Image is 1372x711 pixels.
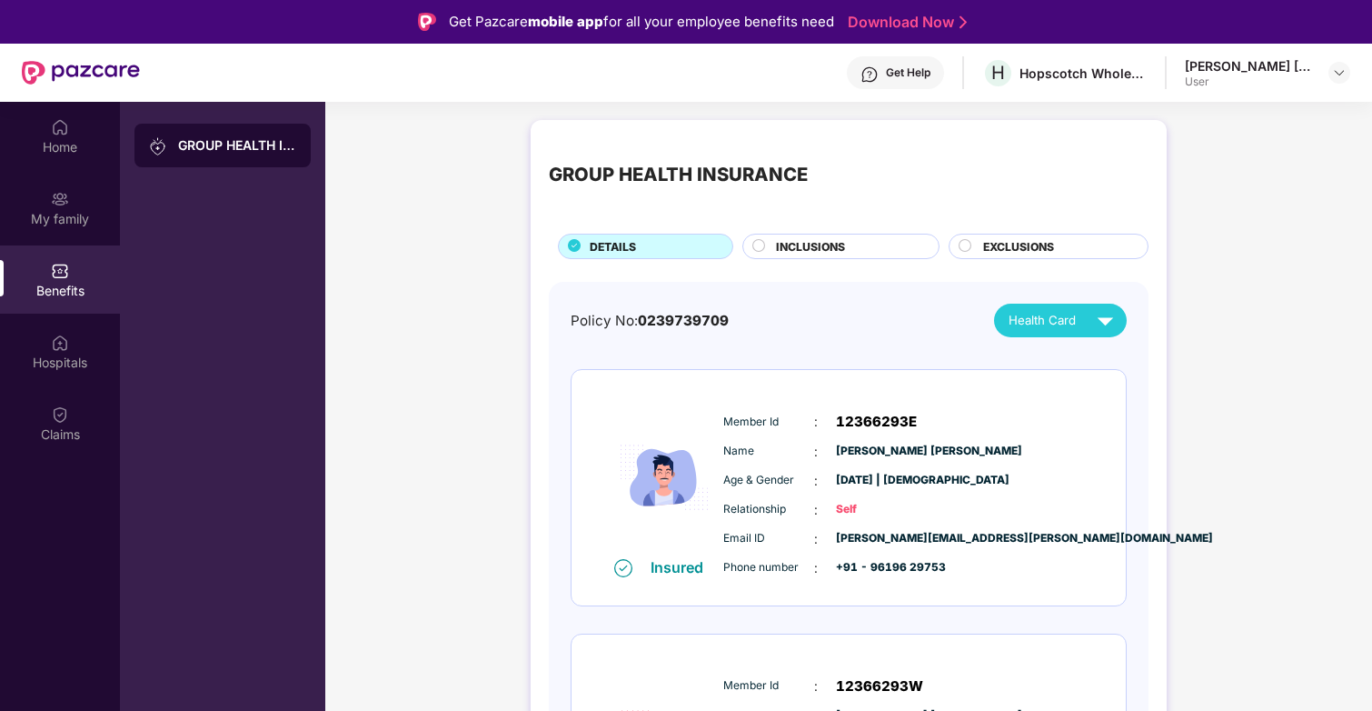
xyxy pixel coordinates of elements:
[549,160,808,189] div: GROUP HEALTH INSURANCE
[814,500,818,520] span: :
[149,137,167,155] img: svg+xml;base64,PHN2ZyB3aWR0aD0iMjAiIGhlaWdodD0iMjAiIHZpZXdCb3g9IjAgMCAyMCAyMCIgZmlsbD0ibm9uZSIgeG...
[51,334,69,352] img: svg+xml;base64,PHN2ZyBpZD0iSG9zcGl0YWxzIiB4bWxucz0iaHR0cDovL3d3dy53My5vcmcvMjAwMC9zdmciIHdpZHRoPS...
[590,238,636,255] span: DETAILS
[723,677,814,695] span: Member Id
[723,414,814,431] span: Member Id
[1332,65,1347,80] img: svg+xml;base64,PHN2ZyBpZD0iRHJvcGRvd24tMzJ4MzIiIHhtbG5zPSJodHRwOi8vd3d3LnczLm9yZy8yMDAwL3N2ZyIgd2...
[814,471,818,491] span: :
[723,501,814,518] span: Relationship
[614,559,632,577] img: svg+xml;base64,PHN2ZyB4bWxucz0iaHR0cDovL3d3dy53My5vcmcvMjAwMC9zdmciIHdpZHRoPSIxNiIgaGVpZ2h0PSIxNi...
[983,238,1054,255] span: EXCLUSIONS
[886,65,930,80] div: Get Help
[418,13,436,31] img: Logo
[836,472,927,489] span: [DATE] | [DEMOGRAPHIC_DATA]
[814,442,818,462] span: :
[1185,75,1312,89] div: User
[814,676,818,696] span: :
[836,530,927,547] span: [PERSON_NAME][EMAIL_ADDRESS][PERSON_NAME][DOMAIN_NAME]
[1185,57,1312,75] div: [PERSON_NAME] [PERSON_NAME]
[449,11,834,33] div: Get Pazcare for all your employee benefits need
[723,530,814,547] span: Email ID
[528,13,603,30] strong: mobile app
[178,136,296,155] div: GROUP HEALTH INSURANCE
[571,310,729,332] div: Policy No:
[836,559,927,576] span: +91 - 96196 29753
[1089,305,1121,336] img: svg+xml;base64,PHN2ZyB4bWxucz0iaHR0cDovL3d3dy53My5vcmcvMjAwMC9zdmciIHZpZXdCb3g9IjAgMCAyNCAyNCIgd2...
[776,238,845,255] span: INCLUSIONS
[836,676,923,697] span: 12366293W
[1009,311,1076,330] span: Health Card
[723,472,814,489] span: Age & Gender
[51,190,69,208] img: svg+xml;base64,PHN2ZyB3aWR0aD0iMjAiIGhlaWdodD0iMjAiIHZpZXdCb3g9IjAgMCAyMCAyMCIgZmlsbD0ibm9uZSIgeG...
[836,411,917,433] span: 12366293E
[836,501,927,518] span: Self
[814,558,818,578] span: :
[814,412,818,432] span: :
[51,406,69,424] img: svg+xml;base64,PHN2ZyBpZD0iQ2xhaW0iIHhtbG5zPSJodHRwOi8vd3d3LnczLm9yZy8yMDAwL3N2ZyIgd2lkdGg9IjIwIi...
[814,529,818,549] span: :
[959,13,967,32] img: Stroke
[638,312,729,329] span: 0239739709
[22,61,140,85] img: New Pazcare Logo
[723,559,814,576] span: Phone number
[51,262,69,280] img: svg+xml;base64,PHN2ZyBpZD0iQmVuZWZpdHMiIHhtbG5zPSJodHRwOi8vd3d3LnczLm9yZy8yMDAwL3N2ZyIgd2lkdGg9Ij...
[1019,65,1147,82] div: Hopscotch Wholesale Trading Private Limited
[994,304,1127,337] button: Health Card
[610,397,719,557] img: icon
[651,558,714,576] div: Insured
[723,443,814,460] span: Name
[991,62,1005,84] span: H
[848,13,961,32] a: Download Now
[51,118,69,136] img: svg+xml;base64,PHN2ZyBpZD0iSG9tZSIgeG1sbnM9Imh0dHA6Ly93d3cudzMub3JnLzIwMDAvc3ZnIiB3aWR0aD0iMjAiIG...
[860,65,879,84] img: svg+xml;base64,PHN2ZyBpZD0iSGVscC0zMngzMiIgeG1sbnM9Imh0dHA6Ly93d3cudzMub3JnLzIwMDAvc3ZnIiB3aWR0aD...
[836,443,927,460] span: [PERSON_NAME] [PERSON_NAME]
